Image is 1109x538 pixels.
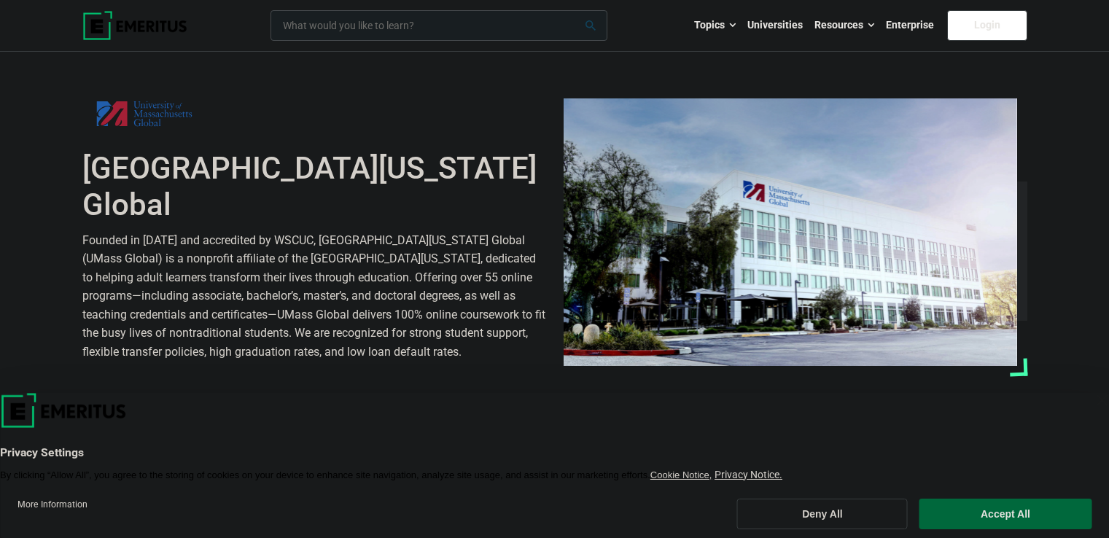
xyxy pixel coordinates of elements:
[82,95,206,132] img: University of Massachusetts Global
[82,231,546,362] p: Founded in [DATE] and accredited by WSCUC, [GEOGRAPHIC_DATA][US_STATE] Global (UMass Global) is a...
[564,98,1017,366] img: University of Massachusetts Global
[947,10,1027,41] a: Login
[271,10,607,41] input: woocommerce-product-search-field-0
[82,150,546,224] h1: [GEOGRAPHIC_DATA][US_STATE] Global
